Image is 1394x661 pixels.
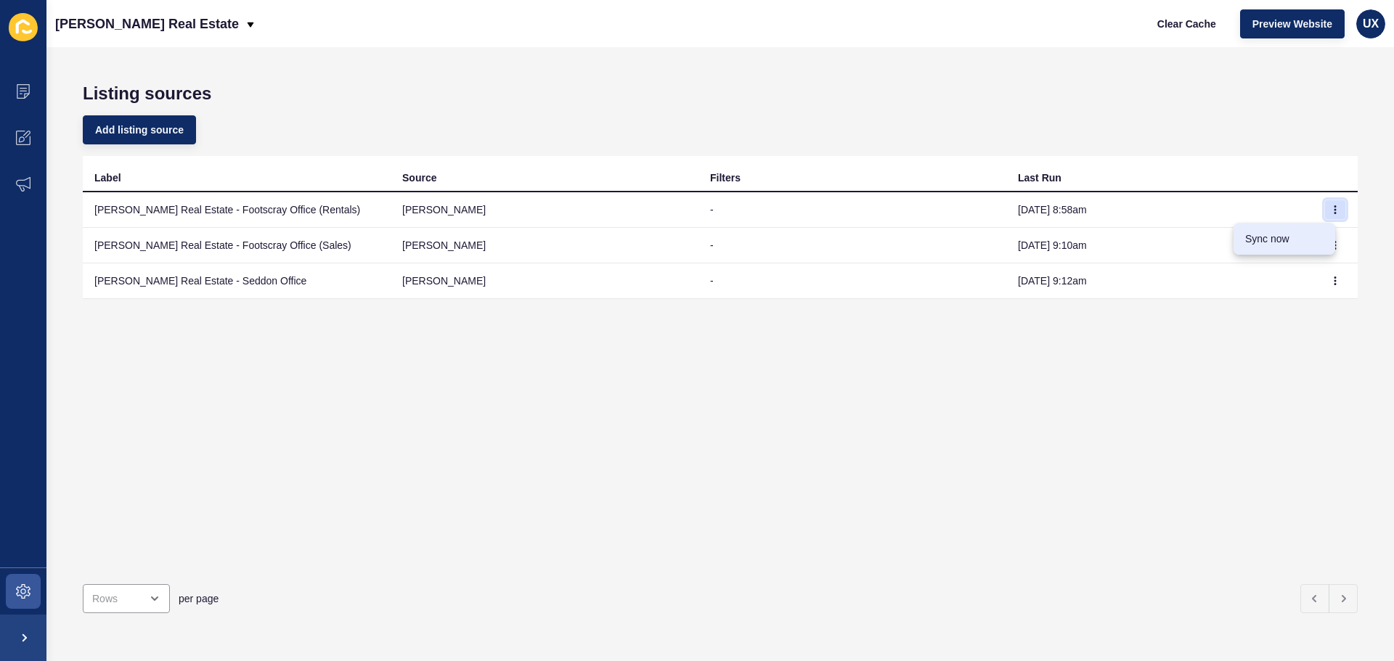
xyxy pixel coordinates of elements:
[391,192,698,228] td: [PERSON_NAME]
[1145,9,1228,38] button: Clear Cache
[94,171,121,185] div: Label
[1252,17,1332,31] span: Preview Website
[1006,263,1314,299] td: [DATE] 9:12am
[1006,228,1314,263] td: [DATE] 9:10am
[698,228,1006,263] td: -
[1234,223,1335,255] a: Sync now
[83,192,391,228] td: [PERSON_NAME] Real Estate - Footscray Office (Rentals)
[698,263,1006,299] td: -
[1018,171,1061,185] div: Last Run
[1006,192,1314,228] td: [DATE] 8:58am
[83,83,1358,104] h1: Listing sources
[391,263,698,299] td: [PERSON_NAME]
[95,123,184,137] span: Add listing source
[710,171,741,185] div: Filters
[402,171,436,185] div: Source
[1363,17,1379,31] span: UX
[391,228,698,263] td: [PERSON_NAME]
[83,584,170,613] div: open menu
[83,228,391,263] td: [PERSON_NAME] Real Estate - Footscray Office (Sales)
[83,115,196,144] button: Add listing source
[179,591,219,606] span: per page
[1157,17,1216,31] span: Clear Cache
[698,192,1006,228] td: -
[83,263,391,299] td: [PERSON_NAME] Real Estate - Seddon Office
[55,6,239,42] p: [PERSON_NAME] Real Estate
[1240,9,1345,38] button: Preview Website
